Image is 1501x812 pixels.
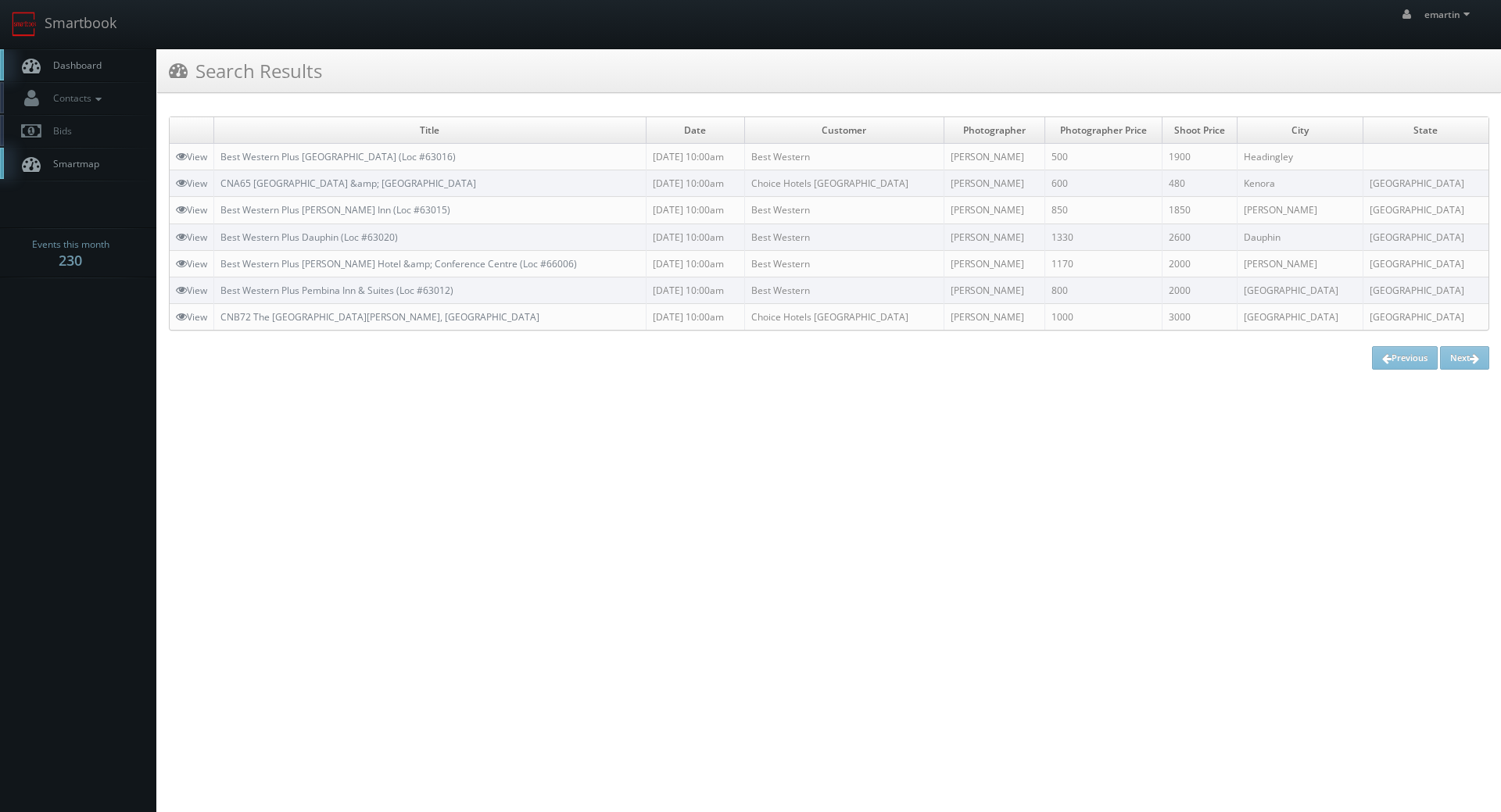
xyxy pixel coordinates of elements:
[1363,170,1488,197] td: [GEOGRAPHIC_DATA]
[1237,170,1363,197] td: Kenora
[220,257,577,270] a: Best Western Plus [PERSON_NAME] Hotel &amp; Conference Centre (Loc #66006)
[744,250,944,277] td: Best Western
[744,224,944,250] td: Best Western
[1162,277,1237,303] td: 2000
[744,277,944,303] td: Best Western
[1363,250,1488,277] td: [GEOGRAPHIC_DATA]
[1363,277,1488,303] td: [GEOGRAPHIC_DATA]
[744,197,944,224] td: Best Western
[59,251,82,270] strong: 230
[646,117,744,144] td: Date
[220,284,453,297] a: Best Western Plus Pembina Inn & Suites (Loc #63012)
[1162,144,1237,170] td: 1900
[1162,117,1237,144] td: Shoot Price
[176,310,207,324] a: View
[1237,303,1363,330] td: [GEOGRAPHIC_DATA]
[744,144,944,170] td: Best Western
[1363,197,1488,224] td: [GEOGRAPHIC_DATA]
[1424,8,1474,21] span: emartin
[1045,303,1162,330] td: 1000
[1237,144,1363,170] td: Headingley
[1363,303,1488,330] td: [GEOGRAPHIC_DATA]
[646,250,744,277] td: [DATE] 10:00am
[169,57,322,84] h3: Search Results
[944,197,1045,224] td: [PERSON_NAME]
[1237,277,1363,303] td: [GEOGRAPHIC_DATA]
[220,150,456,163] a: Best Western Plus [GEOGRAPHIC_DATA] (Loc #63016)
[944,170,1045,197] td: [PERSON_NAME]
[646,277,744,303] td: [DATE] 10:00am
[1045,170,1162,197] td: 600
[176,177,207,190] a: View
[220,310,539,324] a: CNB72 The [GEOGRAPHIC_DATA][PERSON_NAME], [GEOGRAPHIC_DATA]
[1363,224,1488,250] td: [GEOGRAPHIC_DATA]
[646,224,744,250] td: [DATE] 10:00am
[176,150,207,163] a: View
[45,157,99,170] span: Smartmap
[32,237,109,252] span: Events this month
[1045,277,1162,303] td: 800
[45,124,72,138] span: Bids
[1162,224,1237,250] td: 2600
[1363,117,1488,144] td: State
[646,170,744,197] td: [DATE] 10:00am
[176,284,207,297] a: View
[1162,250,1237,277] td: 2000
[646,197,744,224] td: [DATE] 10:00am
[944,303,1045,330] td: [PERSON_NAME]
[1045,197,1162,224] td: 850
[176,257,207,270] a: View
[1237,117,1363,144] td: City
[214,117,647,144] td: Title
[944,144,1045,170] td: [PERSON_NAME]
[12,12,37,37] img: smartbook-logo.png
[944,277,1045,303] td: [PERSON_NAME]
[744,303,944,330] td: Choice Hotels [GEOGRAPHIC_DATA]
[45,91,106,105] span: Contacts
[1045,117,1162,144] td: Photographer Price
[744,117,944,144] td: Customer
[944,117,1045,144] td: Photographer
[1162,197,1237,224] td: 1850
[220,231,398,244] a: Best Western Plus Dauphin (Loc #63020)
[1237,224,1363,250] td: Dauphin
[944,250,1045,277] td: [PERSON_NAME]
[944,224,1045,250] td: [PERSON_NAME]
[1162,170,1237,197] td: 480
[1045,224,1162,250] td: 1330
[744,170,944,197] td: Choice Hotels [GEOGRAPHIC_DATA]
[1045,250,1162,277] td: 1170
[1237,197,1363,224] td: [PERSON_NAME]
[1162,303,1237,330] td: 3000
[176,231,207,244] a: View
[1237,250,1363,277] td: [PERSON_NAME]
[45,59,102,72] span: Dashboard
[220,203,450,216] a: Best Western Plus [PERSON_NAME] Inn (Loc #63015)
[176,203,207,216] a: View
[646,303,744,330] td: [DATE] 10:00am
[646,144,744,170] td: [DATE] 10:00am
[1045,144,1162,170] td: 500
[220,177,476,190] a: CNA65 [GEOGRAPHIC_DATA] &amp; [GEOGRAPHIC_DATA]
